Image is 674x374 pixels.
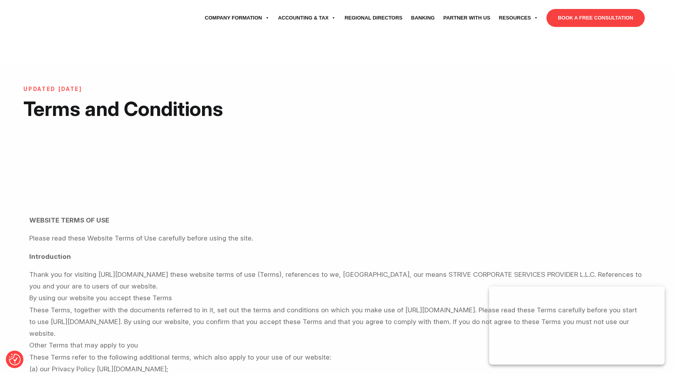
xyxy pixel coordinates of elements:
[9,354,21,365] button: Consent Preferences
[29,8,88,28] img: svg+xml;nitro-empty-id=MTU2OjExNQ==-1;base64,PHN2ZyB2aWV3Qm94PSIwIDAgNzU4IDI1MSIgd2lkdGg9Ijc1OCIg...
[407,7,439,29] a: Banking
[29,232,644,244] p: Please read these Website Terms of Use carefully before using the site.
[546,9,644,27] a: BOOK A FREE CONSULTATION
[495,7,543,29] a: Resources
[9,354,21,365] img: Revisit consent button
[23,86,293,93] h6: UPDATED [DATE]
[23,96,293,121] h1: Terms and Conditions
[439,7,494,29] a: Partner with Us
[29,216,109,224] strong: WEBSITE TERMS OF USE
[200,7,274,29] a: Company Formation
[340,7,406,29] a: Regional Directors
[274,7,341,29] a: Accounting & Tax
[29,253,71,260] strong: Introduction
